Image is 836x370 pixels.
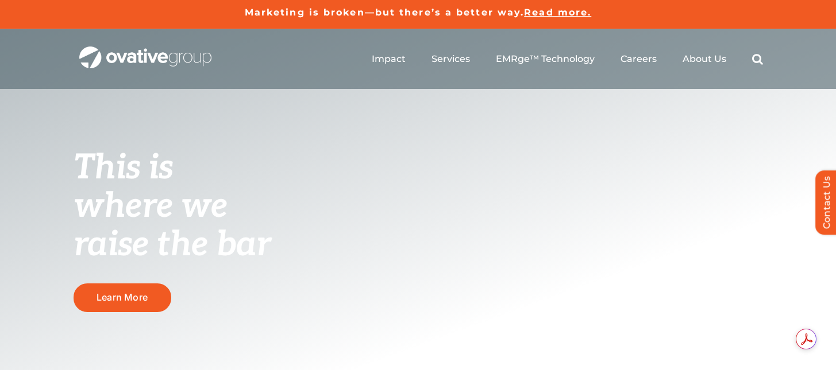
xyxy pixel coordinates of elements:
a: Read more. [524,7,591,18]
span: This is [74,147,174,189]
a: Search [752,53,763,65]
span: Learn More [97,292,148,303]
span: where we raise the bar [74,186,271,266]
a: Impact [372,53,406,65]
a: Services [432,53,470,65]
nav: Menu [372,41,763,77]
a: About Us [683,53,726,65]
a: OG_Full_horizontal_WHT [79,45,211,56]
a: Marketing is broken—but there’s a better way. [245,7,525,18]
a: Careers [621,53,657,65]
a: Learn More [74,283,171,311]
a: EMRge™ Technology [496,53,595,65]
